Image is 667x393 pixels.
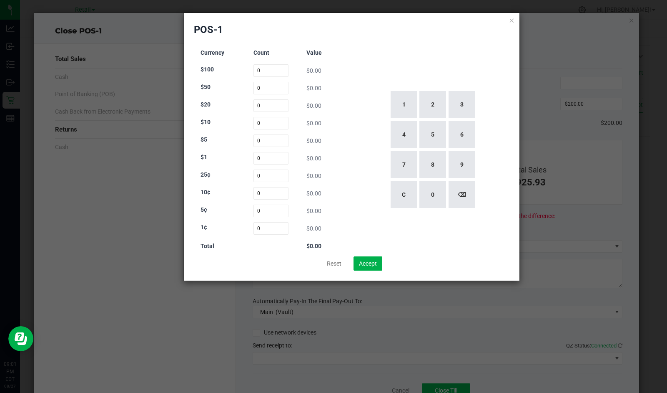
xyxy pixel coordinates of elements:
input: Count [253,64,289,77]
input: Count [253,134,289,147]
span: $0.00 [306,120,321,127]
input: Count [253,117,289,129]
button: 6 [449,121,475,148]
span: $0.00 [306,190,321,197]
label: 1¢ [201,223,207,232]
span: $0.00 [306,137,321,144]
input: Count [253,187,289,200]
button: ⌫ [449,181,475,208]
label: $1 [201,153,207,162]
span: $0.00 [306,225,321,232]
h3: Count [253,50,289,56]
span: $0.00 [306,102,321,109]
button: 0 [419,181,446,208]
button: Accept [354,256,382,271]
button: 7 [391,151,417,178]
button: 8 [419,151,446,178]
h2: POS-1 [194,23,223,36]
button: 5 [419,121,446,148]
h3: Total [201,243,236,249]
button: Reset [321,256,347,271]
label: $100 [201,65,214,74]
button: 4 [391,121,417,148]
button: 9 [449,151,475,178]
h3: Currency [201,50,236,56]
button: 3 [449,91,475,118]
h3: $0.00 [306,243,342,249]
label: $20 [201,100,211,109]
input: Count [253,99,289,112]
span: $0.00 [306,67,321,74]
button: 1 [391,91,417,118]
button: 2 [419,91,446,118]
iframe: Resource center [8,326,33,351]
label: $50 [201,83,211,91]
span: $0.00 [306,85,321,91]
span: $0.00 [306,208,321,214]
input: Count [253,222,289,235]
label: 10¢ [201,188,211,197]
label: $10 [201,118,211,127]
input: Count [253,205,289,217]
span: $0.00 [306,172,321,179]
input: Count [253,82,289,94]
button: C [391,181,417,208]
label: 5¢ [201,205,207,214]
label: 25¢ [201,170,211,179]
span: $0.00 [306,155,321,162]
label: $5 [201,135,207,144]
input: Count [253,152,289,165]
h3: Value [306,50,342,56]
input: Count [253,170,289,182]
